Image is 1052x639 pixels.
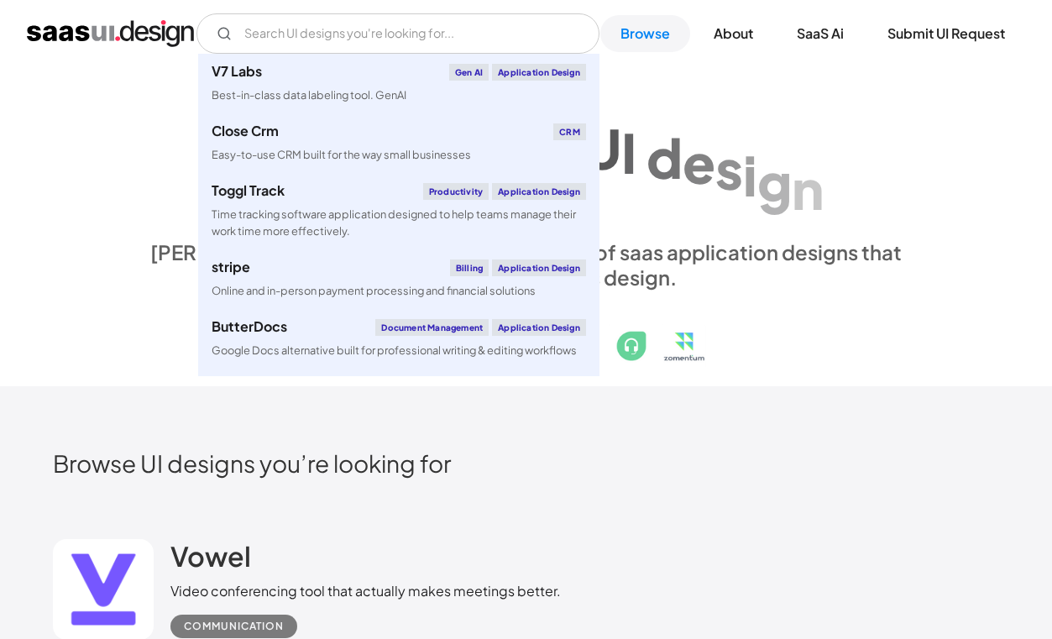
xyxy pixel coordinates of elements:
[492,183,586,200] div: Application Design
[212,283,536,299] div: Online and in-person payment processing and financial solutions
[212,207,586,238] div: Time tracking software application designed to help teams manage their work time more effectively.
[170,539,251,581] a: Vowel
[27,20,194,47] a: home
[583,116,621,181] div: U
[423,183,489,200] div: Productivity
[792,156,824,221] div: n
[170,581,561,601] div: Video conferencing tool that actually makes meetings better.
[646,125,683,190] div: d
[492,319,586,336] div: Application Design
[450,259,489,276] div: Billing
[212,320,287,333] div: ButterDocs
[140,239,913,290] div: [PERSON_NAME] is a hand-picked collection of saas application designs that exhibit the best in cl...
[198,369,599,444] a: klaviyoEmail MarketingApplication DesignCreate personalised customer experiences across email, SM...
[196,13,599,54] form: Email Form
[621,120,636,185] div: I
[212,87,406,103] div: Best-in-class data labeling tool. GenAI
[140,93,913,223] h1: Explore SaaS UI design patterns & interactions.
[212,184,285,197] div: Toggl Track
[683,130,715,195] div: e
[492,64,586,81] div: Application Design
[449,64,489,81] div: Gen AI
[198,309,599,369] a: ButterDocsDocument ManagementApplication DesignGoogle Docs alternative built for professional wri...
[212,343,577,359] div: Google Docs alternative built for professional writing & editing workflows
[743,143,757,207] div: i
[198,249,599,309] a: stripeBillingApplication DesignOnline and in-person payment processing and financial solutions
[867,15,1025,52] a: Submit UI Request
[198,54,599,113] a: V7 LabsGen AIApplication DesignBest-in-class data labeling tool. GenAI
[715,136,743,201] div: s
[170,539,251,573] h2: Vowel
[198,173,599,249] a: Toggl TrackProductivityApplication DesignTime tracking software application designed to help team...
[184,616,284,636] div: Communication
[53,448,1000,478] h2: Browse UI designs you’re looking for
[375,319,489,336] div: Document Management
[600,15,690,52] a: Browse
[212,65,262,78] div: V7 Labs
[757,149,792,214] div: g
[196,13,599,54] input: Search UI designs you're looking for...
[212,147,471,163] div: Easy-to-use CRM built for the way small businesses
[777,15,864,52] a: SaaS Ai
[492,259,586,276] div: Application Design
[212,260,250,274] div: stripe
[693,15,773,52] a: About
[198,113,599,173] a: Close CrmCRMEasy-to-use CRM built for the way small businesses
[212,124,279,138] div: Close Crm
[553,123,586,140] div: CRM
